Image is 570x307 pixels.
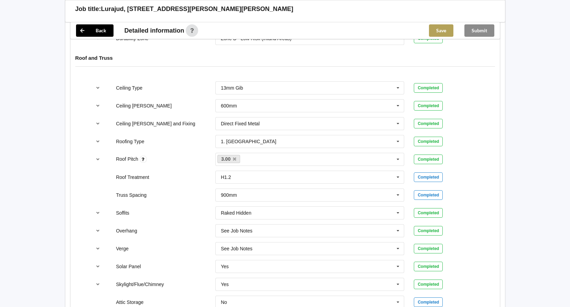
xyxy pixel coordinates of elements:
[414,137,443,146] div: Completed
[91,135,105,148] button: reference-toggle
[116,246,129,251] label: Verge
[116,299,143,305] label: Attic Storage
[116,228,137,234] label: Overhang
[414,101,443,111] div: Completed
[414,297,443,307] div: Completed
[116,85,142,91] label: Ceiling Type
[76,24,114,37] button: Back
[91,207,105,219] button: reference-toggle
[429,24,453,37] button: Save
[116,192,147,198] label: Truss Spacing
[414,226,443,236] div: Completed
[91,153,105,166] button: reference-toggle
[91,242,105,255] button: reference-toggle
[221,36,291,41] div: Zone B - Low Risk (Inland Areas)
[116,156,139,162] label: Roof Pitch
[414,280,443,289] div: Completed
[221,300,227,305] div: No
[221,282,229,287] div: Yes
[414,83,443,93] div: Completed
[91,225,105,237] button: reference-toggle
[116,121,195,126] label: Ceiling [PERSON_NAME] and Fixing
[221,103,237,108] div: 600mm
[414,262,443,271] div: Completed
[221,86,243,90] div: 13mm Gib
[221,175,231,180] div: H1.2
[414,244,443,253] div: Completed
[91,82,105,94] button: reference-toggle
[414,190,443,200] div: Completed
[116,139,144,144] label: Roofing Type
[91,100,105,112] button: reference-toggle
[221,193,237,197] div: 900mm
[116,282,164,287] label: Skylight/Flue/Chimney
[221,246,252,251] div: See Job Notes
[125,27,184,34] span: Detailed information
[101,5,293,13] h3: Lurajud, [STREET_ADDRESS][PERSON_NAME][PERSON_NAME]
[116,210,129,216] label: Soffits
[221,121,260,126] div: Direct Fixed Metal
[217,155,240,163] a: 3.00
[91,260,105,273] button: reference-toggle
[221,264,229,269] div: Yes
[414,208,443,218] div: Completed
[116,174,149,180] label: Roof Treatment
[91,278,105,291] button: reference-toggle
[116,103,172,109] label: Ceiling [PERSON_NAME]
[75,55,495,61] h4: Roof and Truss
[414,155,443,164] div: Completed
[116,264,141,269] label: Solar Panel
[91,117,105,130] button: reference-toggle
[75,5,101,13] h3: Job title:
[414,172,443,182] div: Completed
[414,119,443,128] div: Completed
[221,228,252,233] div: See Job Notes
[221,211,251,215] div: Raked Hidden
[221,139,276,144] div: 1. [GEOGRAPHIC_DATA]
